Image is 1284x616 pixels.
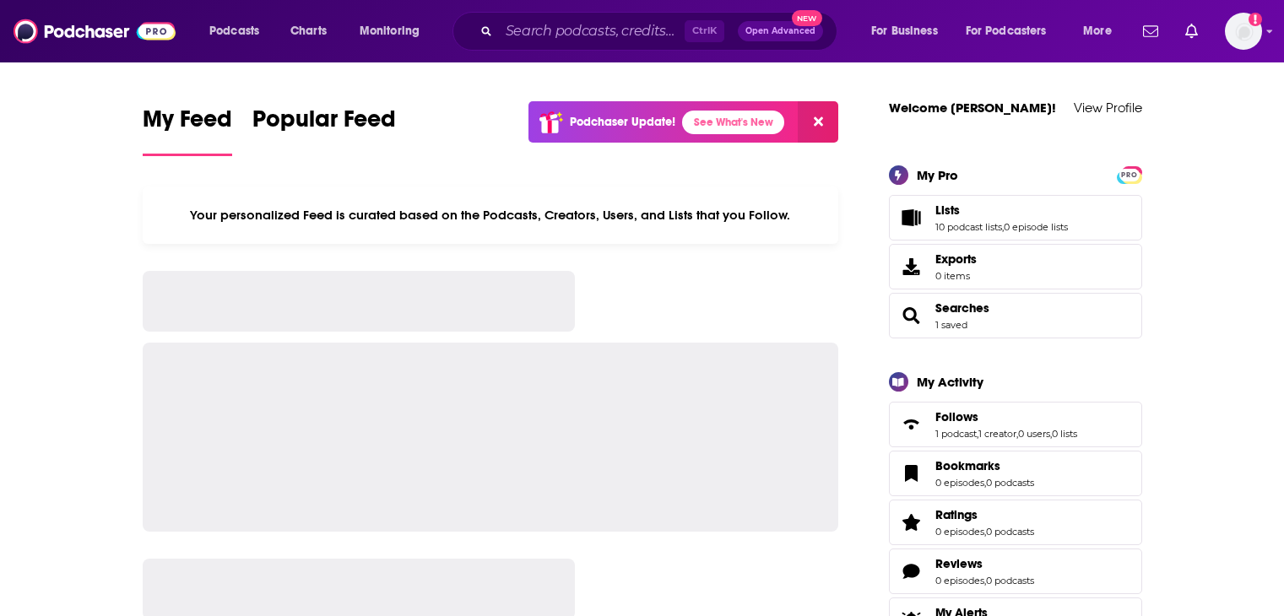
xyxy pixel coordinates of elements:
[252,105,396,156] a: Popular Feed
[895,462,929,485] a: Bookmarks
[745,27,815,35] span: Open Advanced
[1074,100,1142,116] a: View Profile
[1178,17,1205,46] a: Show notifications dropdown
[1004,221,1068,233] a: 0 episode lists
[1225,13,1262,50] span: Logged in as Aly1Mom
[935,556,1034,571] a: Reviews
[738,21,823,41] button: Open AdvancedNew
[859,18,959,45] button: open menu
[1071,18,1133,45] button: open menu
[917,374,983,390] div: My Activity
[935,300,989,316] a: Searches
[895,255,929,278] span: Exports
[1083,19,1112,43] span: More
[935,575,984,586] a: 0 episodes
[685,20,724,42] span: Ctrl K
[1052,428,1077,440] a: 0 lists
[935,526,984,538] a: 0 episodes
[935,221,1002,233] a: 10 podcast lists
[1225,13,1262,50] img: User Profile
[143,105,232,143] span: My Feed
[984,477,986,489] span: ,
[978,428,1016,440] a: 1 creator
[935,507,1034,522] a: Ratings
[935,507,978,522] span: Ratings
[984,526,986,538] span: ,
[935,477,984,489] a: 0 episodes
[895,559,929,583] a: Reviews
[935,556,983,571] span: Reviews
[1136,17,1165,46] a: Show notifications dropdown
[198,18,281,45] button: open menu
[966,19,1047,43] span: For Podcasters
[1016,428,1018,440] span: ,
[895,413,929,436] a: Follows
[1225,13,1262,50] button: Show profile menu
[935,251,977,267] span: Exports
[348,18,442,45] button: open menu
[889,293,1142,338] span: Searches
[143,105,232,156] a: My Feed
[143,186,839,244] div: Your personalized Feed is curated based on the Podcasts, Creators, Users, and Lists that you Follow.
[986,477,1034,489] a: 0 podcasts
[499,18,685,45] input: Search podcasts, credits, & more...
[935,203,1068,218] a: Lists
[889,195,1142,240] span: Lists
[889,500,1142,545] span: Ratings
[935,270,977,282] span: 0 items
[935,458,1034,473] a: Bookmarks
[889,402,1142,447] span: Follows
[895,304,929,327] a: Searches
[977,428,978,440] span: ,
[469,12,853,51] div: Search podcasts, credits, & more...
[895,511,929,534] a: Ratings
[1119,167,1140,180] a: PRO
[889,244,1142,289] a: Exports
[889,451,1142,496] span: Bookmarks
[871,19,938,43] span: For Business
[935,319,967,331] a: 1 saved
[986,575,1034,586] a: 0 podcasts
[252,105,396,143] span: Popular Feed
[1249,13,1262,26] svg: Add a profile image
[209,19,259,43] span: Podcasts
[889,548,1142,594] span: Reviews
[290,19,327,43] span: Charts
[682,111,784,134] a: See What's New
[14,15,176,47] img: Podchaser - Follow, Share and Rate Podcasts
[1002,221,1004,233] span: ,
[935,409,978,424] span: Follows
[895,206,929,230] a: Lists
[917,167,958,183] div: My Pro
[889,100,1056,116] a: Welcome [PERSON_NAME]!
[986,526,1034,538] a: 0 podcasts
[955,18,1071,45] button: open menu
[935,458,1000,473] span: Bookmarks
[792,10,822,26] span: New
[1119,169,1140,181] span: PRO
[984,575,986,586] span: ,
[360,19,420,43] span: Monitoring
[1050,428,1052,440] span: ,
[935,428,977,440] a: 1 podcast
[935,409,1077,424] a: Follows
[1018,428,1050,440] a: 0 users
[935,203,960,218] span: Lists
[279,18,337,45] a: Charts
[570,115,675,129] p: Podchaser Update!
